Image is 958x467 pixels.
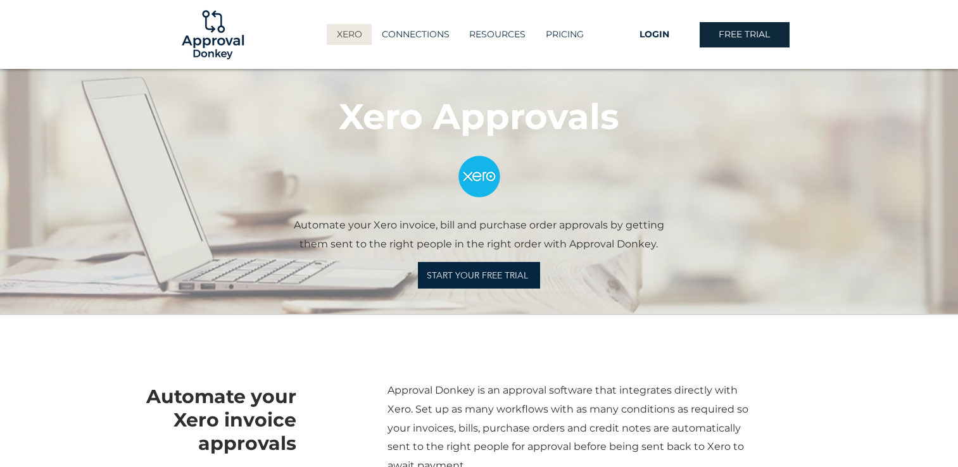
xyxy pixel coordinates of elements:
[610,22,700,47] a: LOGIN
[535,24,593,45] a: PRICING
[339,95,619,138] span: Xero Approvals
[146,385,296,455] span: Automate your Xero invoice approvals
[375,24,456,45] p: CONNECTIONS
[311,24,610,45] nav: Site
[331,24,369,45] p: XERO
[179,1,247,69] img: Logo-01.png
[372,24,459,45] a: CONNECTIONS
[418,262,540,289] a: START YOUR FREE TRIAL
[440,137,519,216] img: Logo - Blue.png
[700,22,790,47] a: FREE TRIAL
[459,24,535,45] div: RESOURCES
[539,24,590,45] p: PRICING
[463,24,532,45] p: RESOURCES
[427,270,528,281] span: START YOUR FREE TRIAL
[640,28,669,41] span: LOGIN
[327,24,372,45] a: XERO
[294,219,664,250] span: Automate your Xero invoice, bill and purchase order approvals by getting them sent to the right p...
[719,28,770,41] span: FREE TRIAL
